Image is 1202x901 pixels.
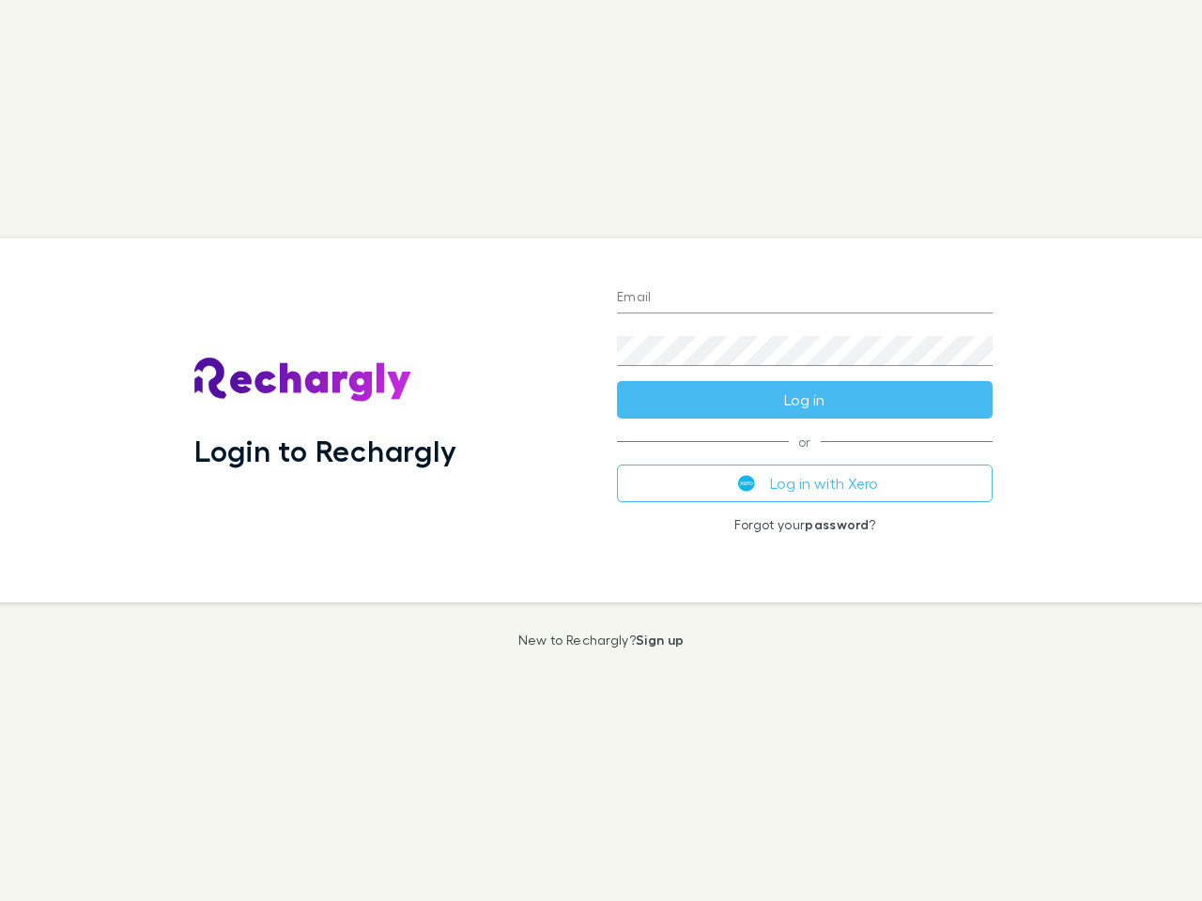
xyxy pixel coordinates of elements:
button: Log in [617,381,993,419]
p: New to Rechargly? [518,633,685,648]
img: Xero's logo [738,475,755,492]
button: Log in with Xero [617,465,993,502]
span: or [617,441,993,442]
p: Forgot your ? [617,517,993,532]
h1: Login to Rechargly [194,433,456,468]
img: Rechargly's Logo [194,358,412,403]
a: password [805,516,869,532]
a: Sign up [636,632,684,648]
